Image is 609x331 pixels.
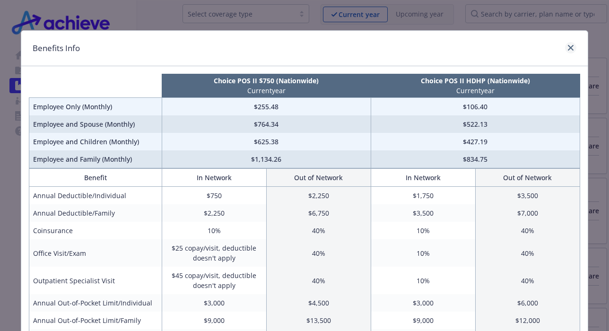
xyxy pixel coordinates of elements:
td: $6,750 [266,204,371,222]
td: $7,000 [475,204,580,222]
td: Annual Deductible/Family [29,204,162,222]
td: Office Visit/Exam [29,239,162,267]
td: $9,000 [371,312,475,329]
td: 10% [371,267,475,294]
td: $2,250 [266,187,371,205]
p: Current year [164,86,369,96]
td: $3,000 [162,294,266,312]
td: $13,500 [266,312,371,329]
td: $3,500 [475,187,580,205]
td: $45 copay/visit, deductible doesn't apply [162,267,266,294]
th: Out of Network [266,169,371,187]
td: $9,000 [162,312,266,329]
td: $4,500 [266,294,371,312]
td: $1,134.26 [162,150,371,168]
td: 10% [162,222,266,239]
td: $3,500 [371,204,475,222]
td: Employee and Children (Monthly) [29,133,162,150]
a: close [565,42,576,53]
td: Outpatient Specialist Visit [29,267,162,294]
td: $750 [162,187,266,205]
td: $625.38 [162,133,371,150]
td: 40% [266,267,371,294]
td: 10% [371,239,475,267]
td: 40% [475,267,580,294]
td: $6,000 [475,294,580,312]
p: Current year [373,86,578,96]
td: $2,250 [162,204,266,222]
th: Out of Network [475,169,580,187]
td: $3,000 [371,294,475,312]
td: 10% [371,222,475,239]
td: $106.40 [371,98,580,116]
th: Benefit [29,169,162,187]
p: Choice POS II $750 (Nationwide) [164,76,369,86]
th: intentionally left blank [29,74,162,98]
th: In Network [162,169,266,187]
td: $764.34 [162,115,371,133]
td: $12,000 [475,312,580,329]
td: 40% [266,239,371,267]
td: Annual Out-of-Pocket Limit/Individual [29,294,162,312]
td: 40% [475,222,580,239]
td: $427.19 [371,133,580,150]
td: $1,750 [371,187,475,205]
td: $834.75 [371,150,580,168]
td: Annual Deductible/Individual [29,187,162,205]
td: $522.13 [371,115,580,133]
td: $255.48 [162,98,371,116]
td: Coinsurance [29,222,162,239]
td: Employee Only (Monthly) [29,98,162,116]
td: 40% [475,239,580,267]
td: Employee and Spouse (Monthly) [29,115,162,133]
td: 40% [266,222,371,239]
h1: Benefits Info [33,42,80,54]
td: Employee and Family (Monthly) [29,150,162,168]
td: $25 copay/visit, deductible doesn't apply [162,239,266,267]
p: Choice POS II HDHP (Nationwide) [373,76,578,86]
td: Annual Out-of-Pocket Limit/Family [29,312,162,329]
th: In Network [371,169,475,187]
